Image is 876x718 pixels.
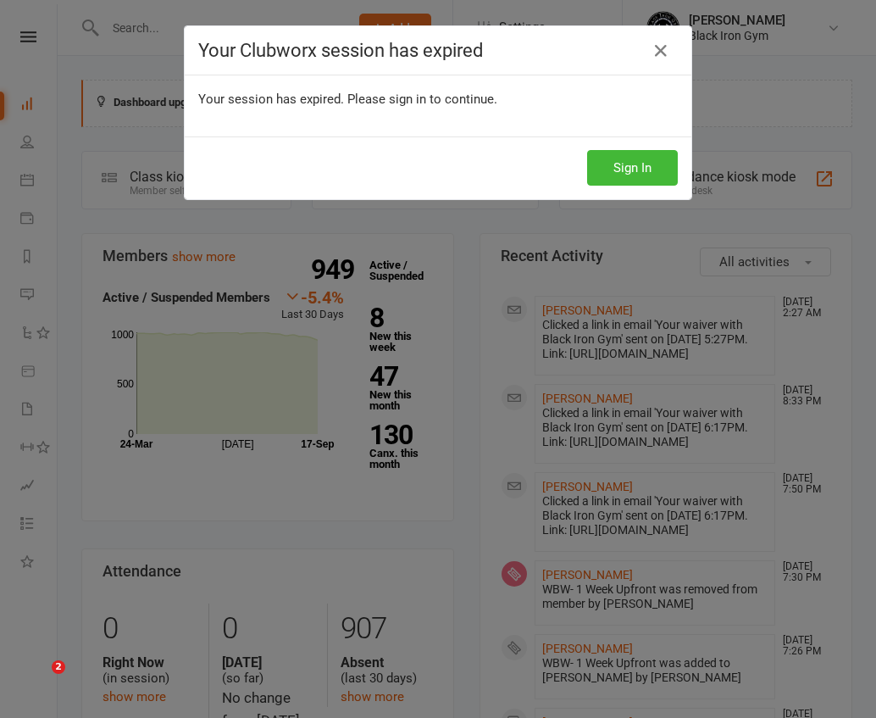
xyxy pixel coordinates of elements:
iframe: Intercom live chat [17,660,58,701]
button: Sign In [587,150,678,186]
h4: Your Clubworx session has expired [198,40,678,61]
span: 2 [52,660,65,674]
a: Close [647,37,674,64]
span: Your session has expired. Please sign in to continue. [198,92,497,107]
